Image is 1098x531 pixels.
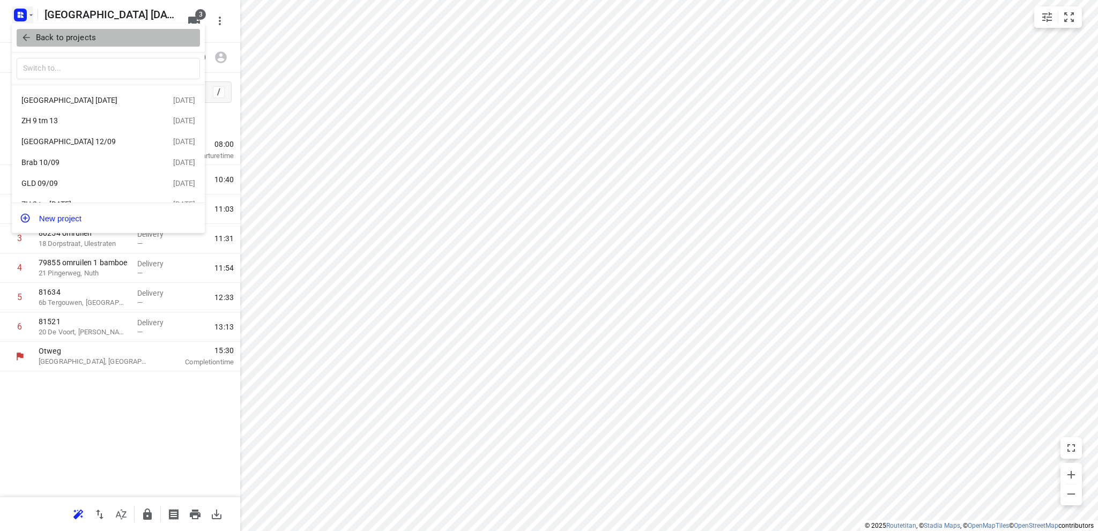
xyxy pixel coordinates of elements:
div: Brab 10/09 [21,158,145,167]
div: [GEOGRAPHIC_DATA] [DATE] [21,96,145,104]
div: Brab 10/09[DATE] [12,152,205,173]
button: New project [12,207,205,229]
div: ZH 9 tm 13 [21,116,145,125]
div: [DATE] [173,137,195,146]
div: [DATE] [173,116,195,125]
div: [DATE] [173,96,195,104]
div: ZH 9 tm 13[DATE] [12,110,205,131]
div: ZH 2 tm [DATE] [21,200,145,208]
div: [DATE] [173,158,195,167]
div: GLD 09/09 [21,179,145,188]
p: Back to projects [36,32,96,44]
div: [GEOGRAPHIC_DATA] 12/09[DATE] [12,131,205,152]
input: Switch to... [17,58,200,80]
div: GLD 09/09[DATE] [12,173,205,194]
div: [GEOGRAPHIC_DATA] 12/09 [21,137,145,146]
div: [GEOGRAPHIC_DATA] [DATE][DATE] [12,89,205,110]
div: [DATE] [173,179,195,188]
div: [DATE] [173,200,195,208]
div: ZH 2 tm [DATE][DATE] [12,194,205,215]
button: Back to projects [17,29,200,47]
